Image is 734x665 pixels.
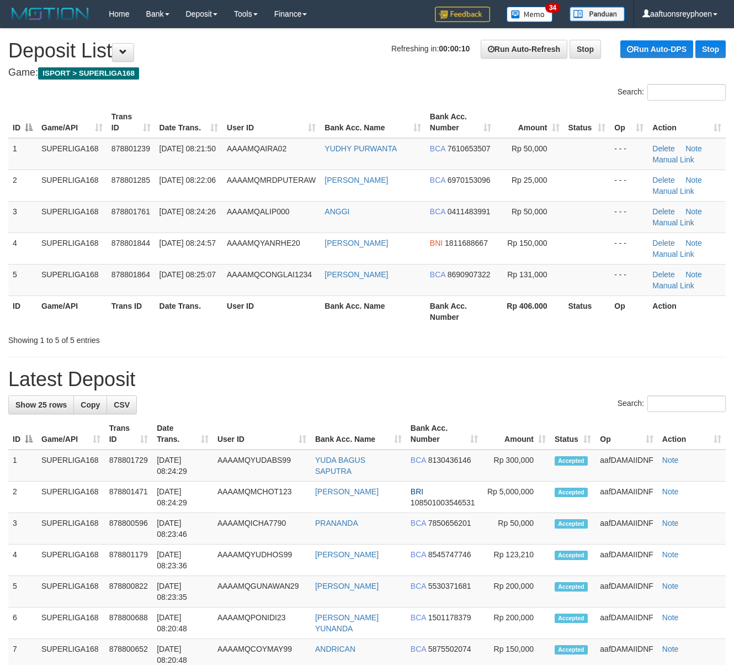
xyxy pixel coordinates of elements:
a: [PERSON_NAME] [325,270,388,279]
span: Copy 1501178379 to clipboard [428,613,471,622]
th: Game/API: activate to sort column ascending [37,107,107,138]
th: Action: activate to sort column ascending [648,107,726,138]
th: Trans ID: activate to sort column ascending [107,107,155,138]
span: 878801864 [111,270,150,279]
span: BCA [430,144,445,153]
span: BCA [411,645,426,653]
span: Accepted [555,645,588,655]
div: Showing 1 to 5 of 5 entries [8,330,297,346]
th: Status [564,295,610,327]
td: 878800596 [105,513,153,545]
span: Copy 1811688667 to clipboard [445,239,488,247]
th: Amount: activate to sort column ascending [496,107,564,138]
td: 878801729 [105,450,153,482]
th: ID: activate to sort column descending [8,107,37,138]
a: Note [685,239,702,247]
a: [PERSON_NAME] [315,582,379,590]
td: 878800822 [105,576,153,608]
span: BCA [411,456,426,465]
th: Game/API: activate to sort column ascending [37,418,105,450]
a: Note [685,176,702,184]
td: 6 [8,608,37,639]
img: MOTION_logo.png [8,6,92,22]
td: 878801179 [105,545,153,576]
span: ISPORT > SUPERLIGA168 [38,67,139,80]
th: Date Trans.: activate to sort column ascending [155,107,222,138]
a: Note [662,645,679,653]
span: BCA [411,550,426,559]
span: 34 [545,3,560,13]
td: [DATE] 08:23:46 [152,513,213,545]
label: Search: [618,84,726,101]
td: aafDAMAIIDNF [595,545,657,576]
a: Manual Link [652,250,694,258]
td: aafDAMAIIDNF [595,513,657,545]
h1: Latest Deposit [8,368,726,390]
a: Run Auto-Refresh [481,40,567,59]
a: ANGGI [325,207,349,216]
td: - - - [610,233,648,264]
td: AAAAMQYUDABS99 [213,450,311,482]
td: 5 [8,576,37,608]
a: Note [685,270,702,279]
span: Copy 7850656201 to clipboard [428,519,471,527]
td: aafDAMAIIDNF [595,482,657,513]
img: Feedback.jpg [435,7,490,22]
td: Rp 50,000 [482,513,550,545]
span: Accepted [555,456,588,466]
th: User ID: activate to sort column ascending [213,418,311,450]
a: [PERSON_NAME] [315,550,379,559]
span: Copy 0411483991 to clipboard [448,207,491,216]
span: Show 25 rows [15,400,67,409]
a: [PERSON_NAME] YUNANDA [315,613,379,633]
th: Action [648,295,726,327]
th: Date Trans. [155,295,222,327]
span: AAAAMQCONGLAI1234 [227,270,312,279]
td: 878801471 [105,482,153,513]
a: Note [685,207,702,216]
img: Button%20Memo.svg [507,7,553,22]
td: SUPERLIGA168 [37,201,107,233]
a: [PERSON_NAME] [325,239,388,247]
span: [DATE] 08:25:07 [159,270,216,279]
th: Amount: activate to sort column ascending [482,418,550,450]
th: Rp 406.000 [496,295,564,327]
td: [DATE] 08:24:29 [152,482,213,513]
td: - - - [610,201,648,233]
span: Accepted [555,488,588,497]
span: BCA [430,176,445,184]
span: BNI [430,239,443,247]
a: [PERSON_NAME] [315,487,379,496]
span: Copy 7610653507 to clipboard [448,144,491,153]
span: Copy 6970153096 to clipboard [448,176,491,184]
a: Copy [73,395,107,414]
td: [DATE] 08:24:29 [152,450,213,482]
td: SUPERLIGA168 [37,450,105,482]
th: Bank Acc. Number [425,295,496,327]
th: Bank Acc. Name: activate to sort column ascending [311,418,406,450]
td: AAAAMQPONIDI23 [213,608,311,639]
span: Rp 25,000 [512,176,547,184]
span: BRI [411,487,423,496]
img: panduan.png [570,7,625,22]
td: AAAAMQICHA7790 [213,513,311,545]
a: Delete [652,176,674,184]
span: Copy 8690907322 to clipboard [448,270,491,279]
td: 3 [8,201,37,233]
td: 878800688 [105,608,153,639]
th: Trans ID [107,295,155,327]
span: Accepted [555,614,588,623]
td: SUPERLIGA168 [37,513,105,545]
th: Status: activate to sort column ascending [550,418,595,450]
a: ANDRICAN [315,645,355,653]
span: BCA [430,270,445,279]
span: BCA [411,582,426,590]
span: BCA [411,613,426,622]
td: [DATE] 08:23:36 [152,545,213,576]
span: AAAAMQMRDPUTERAW [227,176,316,184]
td: SUPERLIGA168 [37,233,107,264]
h4: Game: [8,67,726,78]
a: PRANANDA [315,519,358,527]
th: User ID [222,295,320,327]
a: Note [662,582,679,590]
